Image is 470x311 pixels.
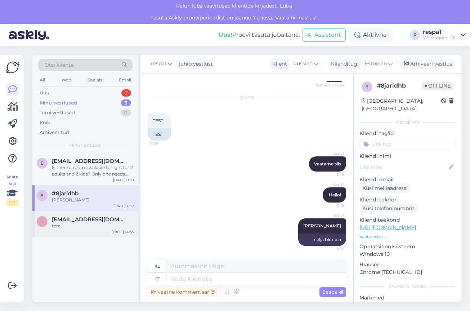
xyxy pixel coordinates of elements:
div: [DATE] 14:35 [112,229,134,235]
div: Proovi tasuta juba täna: [219,31,300,39]
div: Kliendi info [359,119,456,125]
div: Arhiveeritud [40,129,69,136]
div: Minu vestlused [40,99,77,107]
div: Küsi meiliaadressi [359,183,411,193]
span: respa1 [317,213,344,218]
a: Vaata hinnastust [273,14,319,21]
div: Klienditugi [328,60,359,68]
div: et [155,273,160,285]
div: TEST [148,128,171,141]
span: Hello! [329,192,341,197]
span: Vaatame siis [314,161,341,166]
div: Web [60,75,73,85]
input: Lisa tag [359,139,456,150]
span: 11:16 [317,172,344,177]
img: Askly Logo [6,61,19,74]
span: #8jaridhb [52,190,79,197]
div: Socials [86,75,104,85]
div: respa1 [423,29,458,35]
span: respa1 [151,60,166,68]
div: 0 [121,109,131,116]
span: Nähtud ✓ 12:45 [316,83,344,88]
div: Küsi telefoninumbrit [359,204,417,213]
span: info@vspahotel.ee [52,216,127,223]
p: Brauser [359,261,456,268]
button: AI Assistent [303,28,346,42]
div: Aktiivne [349,28,393,41]
div: Kõik [40,119,50,126]
span: Luba [278,3,294,9]
p: Chrome [TECHNICAL_ID] [359,268,456,276]
div: Uus [40,89,49,97]
span: [PERSON_NAME] [303,223,341,228]
p: Kliendi email [359,176,456,183]
div: Klient [269,60,287,68]
div: All [38,75,46,85]
p: Vaata edasi ... [359,234,456,240]
div: Is there a room available tonight for 2 adults and 2 kids? Only one needs additional bed, the oth... [52,164,134,177]
div: Arhiveeri vestlus [399,59,455,69]
p: Klienditeekond [359,216,456,224]
a: [URL][DOMAIN_NAME] [359,224,416,231]
div: [DATE] 11:17 [113,203,134,209]
p: Operatsioonisüsteem [359,243,456,250]
span: erina.liga@gmail.com [52,158,127,164]
div: 1 / 3 [6,200,19,206]
span: 11:16 [317,203,344,208]
div: [PERSON_NAME] [359,283,456,290]
p: Kliendi telefon [359,196,456,204]
div: 2 [121,89,131,97]
span: Russian [293,60,313,68]
span: Saada [322,289,343,295]
span: 11:17 [317,246,344,252]
div: R [410,30,420,40]
div: [DATE] [148,94,346,101]
div: Privaatne kommentaar [148,287,218,297]
span: i [41,219,43,224]
div: [DATE] 8:50 [113,177,134,183]
span: 8 [41,193,44,198]
span: 11:09 [150,141,177,146]
div: [PERSON_NAME] [52,197,134,203]
span: Minu vestlused [69,142,102,148]
div: Tiimi vestlused [40,109,75,116]
div: ru [155,260,161,272]
span: respa1 [317,182,344,187]
div: Email [117,75,133,85]
span: TEST [153,118,163,123]
div: 3 [121,99,131,107]
span: 8 [366,84,368,89]
a: respa1V Spaahotell OÜ [423,29,466,41]
div: Vaata siia [6,174,19,206]
div: tere [52,223,134,229]
p: Märkmed [359,294,456,302]
span: e [41,160,44,166]
div: neljä blondia [298,234,346,246]
div: V Spaahotell OÜ [423,35,458,41]
p: Kliendi tag'id [359,130,456,137]
span: respa1 [317,151,344,156]
div: [GEOGRAPHIC_DATA], [GEOGRAPHIC_DATA] [362,97,441,112]
span: Offline [422,82,453,90]
div: juhib vestlust [176,60,213,68]
span: Otsi kliente [45,61,73,69]
input: Lisa nimi [360,163,447,171]
div: # 8jaridhb [377,81,422,90]
p: Kliendi nimi [359,152,456,160]
b: Uus! [219,31,232,38]
span: Estonian [365,60,387,68]
p: Windows 10 [359,250,456,258]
